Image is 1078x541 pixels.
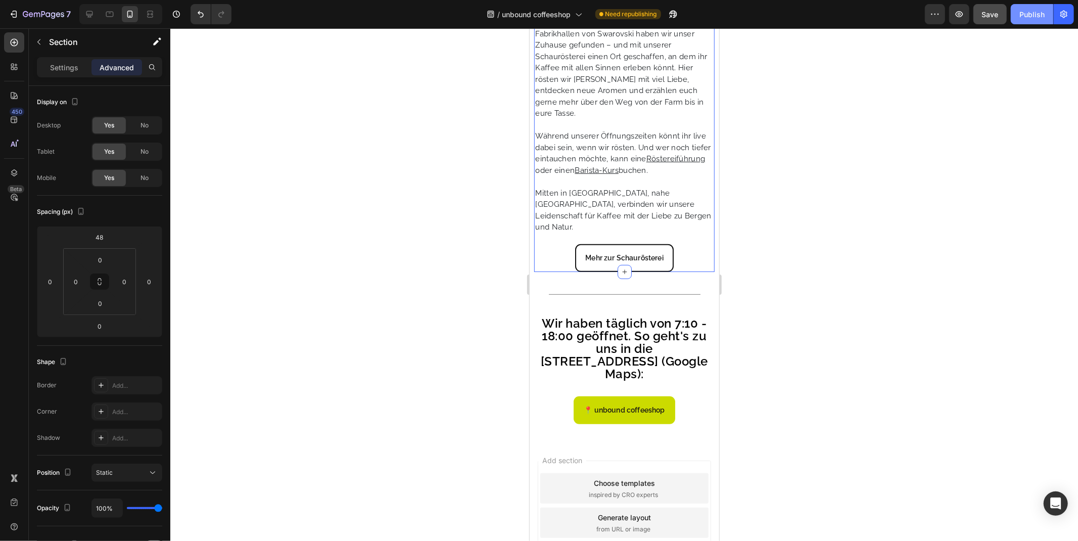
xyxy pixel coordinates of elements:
div: Shape [37,355,69,369]
span: Need republishing [605,10,657,19]
span: Yes [104,147,114,156]
div: Display on [37,96,81,109]
span: Static [96,469,113,476]
div: Generate layout [68,484,121,494]
span: Save [982,10,999,19]
div: Undo/Redo [191,4,231,24]
a: 📍 unbound coffeeshop [44,368,145,396]
input: 3xl [89,230,110,245]
input: 0px [68,274,83,289]
span: Wir haben täglich von 7:10 - 18:00 geöffnet. So geht's zu uns in die [STREET_ADDRESS] (Google Maps): [11,288,178,353]
div: Position [37,466,74,480]
p: Während unserer Öffnungszeiten könnt ihr live dabei sein, wenn wir rösten. Und wer noch tiefer ei... [6,102,183,148]
div: Choose templates [64,449,125,460]
div: Desktop [37,121,61,130]
input: 0px [90,252,110,267]
div: Add... [112,381,160,390]
a: Mehr zur Schaurösterei [45,216,144,244]
p: Mehr zur Schaurösterei [56,223,134,236]
p: Section [49,36,132,48]
div: Spacing (px) [37,205,87,219]
span: Add section [9,427,57,437]
button: Static [91,464,162,482]
p: Advanced [100,62,134,73]
input: 0px [90,296,110,311]
span: unbound coffeeshop [502,9,571,20]
div: Shadow [37,433,60,442]
span: No [140,173,149,183]
span: inspired by CRO experts [60,462,129,471]
span: / [498,9,500,20]
div: Corner [37,407,57,416]
p: 7 [66,8,71,20]
p: Settings [50,62,78,73]
p: Mitten in [GEOGRAPHIC_DATA], nahe [GEOGRAPHIC_DATA], verbinden wir unsere Leidenschaft für Kaffee... [6,159,183,205]
div: Open Intercom Messenger [1044,491,1068,516]
div: Opacity [37,502,73,515]
div: Mobile [37,173,56,183]
span: No [140,121,149,130]
button: Publish [1011,4,1053,24]
input: 0 [42,274,58,289]
a: Barista-Kurs [45,138,89,147]
a: Röstereiführung [117,126,176,135]
span: from URL or image [67,497,121,506]
span: Yes [104,121,114,130]
input: Auto [92,499,122,517]
button: Save [973,4,1007,24]
iframe: Design area [530,28,719,541]
span: No [140,147,149,156]
input: 0 [89,319,110,334]
div: Add... [112,434,160,443]
span: Yes [104,173,114,183]
div: Border [37,381,57,390]
div: Add... [112,408,160,417]
div: Publish [1019,9,1045,20]
div: 450 [10,108,24,116]
p: 📍 unbound coffeeshop [54,376,135,388]
div: Beta [8,185,24,193]
input: 0 [142,274,157,289]
button: 7 [4,4,75,24]
input: 0px [117,274,132,289]
div: Tablet [37,147,55,156]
